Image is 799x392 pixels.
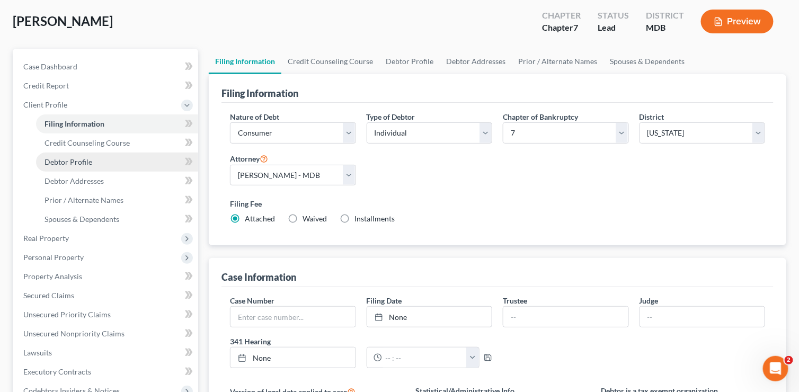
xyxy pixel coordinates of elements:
[15,362,198,381] a: Executory Contracts
[573,22,578,32] span: 7
[367,295,402,306] label: Filing Date
[367,111,415,122] label: Type of Debtor
[640,295,659,306] label: Judge
[23,348,52,357] span: Lawsuits
[209,49,281,74] a: Filing Information
[230,295,274,306] label: Case Number
[23,272,82,281] span: Property Analysis
[45,176,104,185] span: Debtor Addresses
[36,172,198,191] a: Debtor Addresses
[15,286,198,305] a: Secured Claims
[440,49,512,74] a: Debtor Addresses
[379,49,440,74] a: Debtor Profile
[646,10,684,22] div: District
[23,62,77,71] span: Case Dashboard
[36,114,198,133] a: Filing Information
[15,305,198,324] a: Unsecured Priority Claims
[36,153,198,172] a: Debtor Profile
[23,81,69,90] span: Credit Report
[354,214,395,223] span: Installments
[701,10,774,33] button: Preview
[221,87,298,100] div: Filing Information
[45,157,92,166] span: Debtor Profile
[45,195,123,204] span: Prior / Alternate Names
[13,13,113,29] span: [PERSON_NAME]
[23,367,91,376] span: Executory Contracts
[230,152,268,165] label: Attorney
[598,22,629,34] div: Lead
[23,253,84,262] span: Personal Property
[603,49,691,74] a: Spouses & Dependents
[230,111,279,122] label: Nature of Debt
[45,215,119,224] span: Spouses & Dependents
[15,76,198,95] a: Credit Report
[598,10,629,22] div: Status
[15,343,198,362] a: Lawsuits
[245,214,275,223] span: Attached
[646,22,684,34] div: MDB
[23,291,74,300] span: Secured Claims
[230,307,356,327] input: Enter case number...
[36,133,198,153] a: Credit Counseling Course
[45,138,130,147] span: Credit Counseling Course
[230,198,765,209] label: Filing Fee
[23,234,69,243] span: Real Property
[15,324,198,343] a: Unsecured Nonpriority Claims
[512,49,603,74] a: Prior / Alternate Names
[23,329,125,338] span: Unsecured Nonpriority Claims
[542,22,581,34] div: Chapter
[23,310,111,319] span: Unsecured Priority Claims
[382,348,467,368] input: -- : --
[785,356,793,364] span: 2
[45,119,104,128] span: Filing Information
[36,191,198,210] a: Prior / Alternate Names
[503,295,527,306] label: Trustee
[503,307,628,327] input: --
[230,348,356,368] a: None
[281,49,379,74] a: Credit Counseling Course
[15,57,198,76] a: Case Dashboard
[640,111,664,122] label: District
[763,356,788,381] iframe: Intercom live chat
[542,10,581,22] div: Chapter
[36,210,198,229] a: Spouses & Dependents
[303,214,327,223] span: Waived
[367,307,492,327] a: None
[503,111,578,122] label: Chapter of Bankruptcy
[225,336,498,347] label: 341 Hearing
[640,307,765,327] input: --
[221,271,296,283] div: Case Information
[23,100,67,109] span: Client Profile
[15,267,198,286] a: Property Analysis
